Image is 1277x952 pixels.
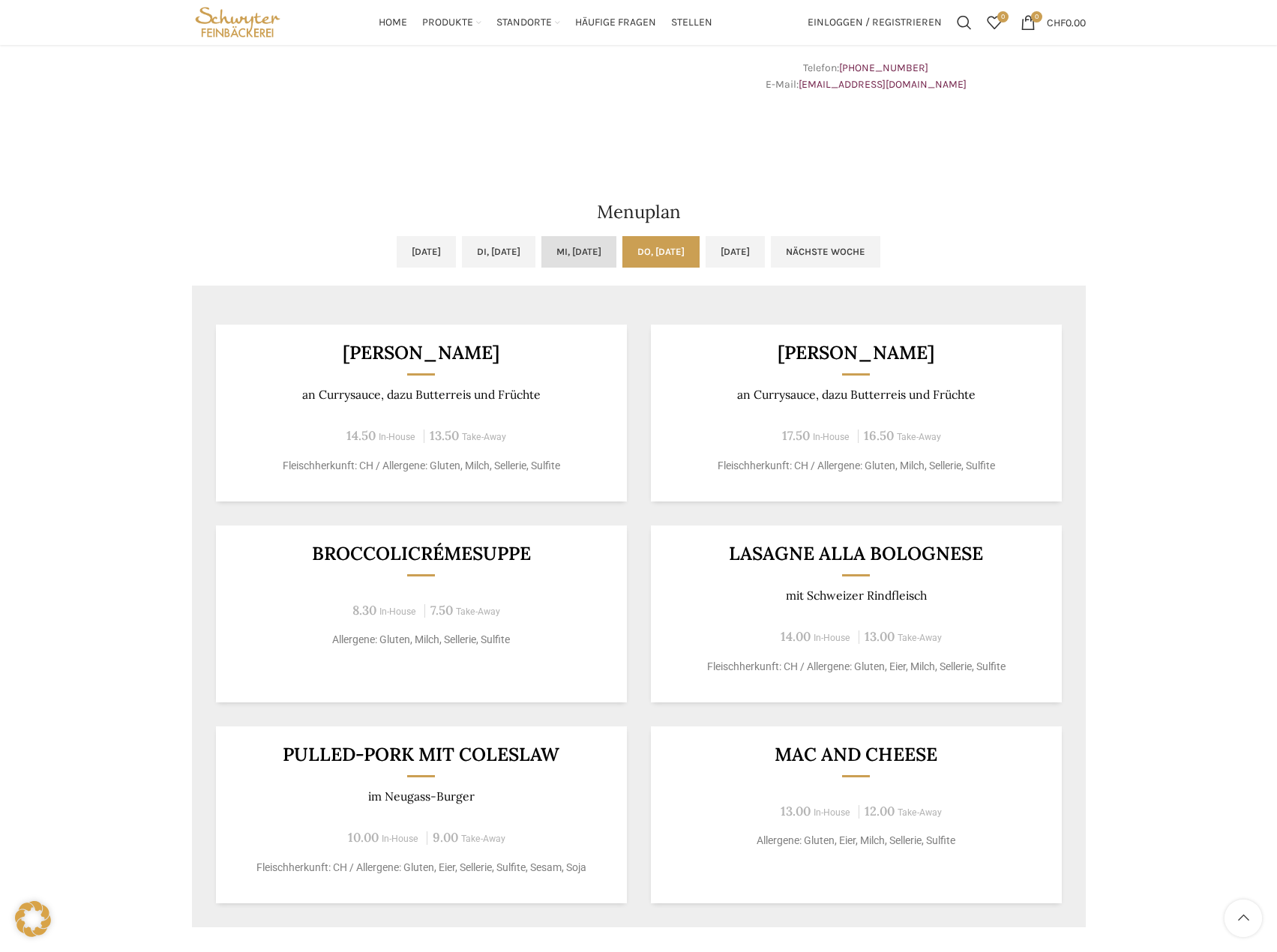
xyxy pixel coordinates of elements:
[456,606,500,617] span: Take-Away
[979,7,1009,37] a: 0
[379,16,407,30] span: Home
[782,427,810,444] span: 17.50
[669,833,1043,849] p: Allergene: Gluten, Eier, Milch, Sellerie, Sulfite
[430,602,453,618] span: 7.50
[433,829,458,846] span: 9.00
[646,60,1086,94] p: Telefon: E-Mail:
[234,860,608,876] p: Fleischherkunft: CH / Allergene: Gluten, Eier, Sellerie, Sulfite, Sesam, Soja
[671,7,712,37] a: Stellen
[496,16,552,30] span: Standorte
[234,632,608,648] p: Allergene: Gluten, Milch, Sellerie, Sulfite
[669,343,1043,362] h3: [PERSON_NAME]
[462,432,506,442] span: Take-Away
[897,432,941,442] span: Take-Away
[422,16,473,30] span: Produkte
[352,602,376,618] span: 8.30
[814,807,850,818] span: In-House
[192,15,284,28] a: Site logo
[781,803,811,819] span: 13.00
[800,7,949,37] a: Einloggen / Registrieren
[1225,900,1262,937] a: Scroll to top button
[839,61,928,74] a: [PHONE_NUMBER]
[461,834,505,844] span: Take-Away
[898,633,942,643] span: Take-Away
[346,427,376,444] span: 14.50
[781,628,811,645] span: 14.00
[234,789,608,804] p: im Neugass-Burger
[430,427,459,444] span: 13.50
[379,432,415,442] span: In-House
[669,659,1043,675] p: Fleischherkunft: CH / Allergene: Gluten, Eier, Milch, Sellerie, Sulfite
[1047,16,1066,28] span: CHF
[865,628,895,645] span: 13.00
[291,7,799,37] div: Main navigation
[397,236,456,268] a: [DATE]
[234,343,608,362] h3: [PERSON_NAME]
[808,17,942,28] span: Einloggen / Registrieren
[575,16,656,30] span: Häufige Fragen
[234,544,608,563] h3: Broccolicrémesuppe
[496,7,560,37] a: Standorte
[979,7,1009,37] div: Meine Wunschliste
[1013,7,1093,37] a: 0 CHF0.00
[192,203,1086,221] h2: Menuplan
[864,427,894,444] span: 16.50
[669,745,1043,764] h3: Mac and Cheese
[669,588,1043,603] p: mit Schweizer Rindfleisch
[865,803,895,819] span: 12.00
[799,78,967,91] a: [EMAIL_ADDRESS][DOMAIN_NAME]
[575,7,656,37] a: Häufige Fragen
[622,236,700,268] a: Do, [DATE]
[462,236,535,268] a: Di, [DATE]
[669,388,1043,402] p: an Currysauce, dazu Butterreis und Früchte
[669,544,1043,563] h3: LASAGNE ALLA BOLOGNESE
[379,606,416,617] span: In-House
[234,388,608,402] p: an Currysauce, dazu Butterreis und Früchte
[949,7,979,37] a: Suchen
[422,7,481,37] a: Produkte
[669,458,1043,474] p: Fleischherkunft: CH / Allergene: Gluten, Milch, Sellerie, Sulfite
[706,236,765,268] a: [DATE]
[1047,16,1086,28] bdi: 0.00
[234,458,608,474] p: Fleischherkunft: CH / Allergene: Gluten, Milch, Sellerie, Sulfite
[898,807,942,818] span: Take-Away
[1031,11,1042,22] span: 0
[771,236,880,268] a: Nächste Woche
[348,829,379,846] span: 10.00
[671,16,712,30] span: Stellen
[813,432,850,442] span: In-House
[234,745,608,764] h3: Pulled-Pork mit Coleslaw
[379,7,407,37] a: Home
[541,236,616,268] a: Mi, [DATE]
[997,11,1009,22] span: 0
[382,834,418,844] span: In-House
[814,633,850,643] span: In-House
